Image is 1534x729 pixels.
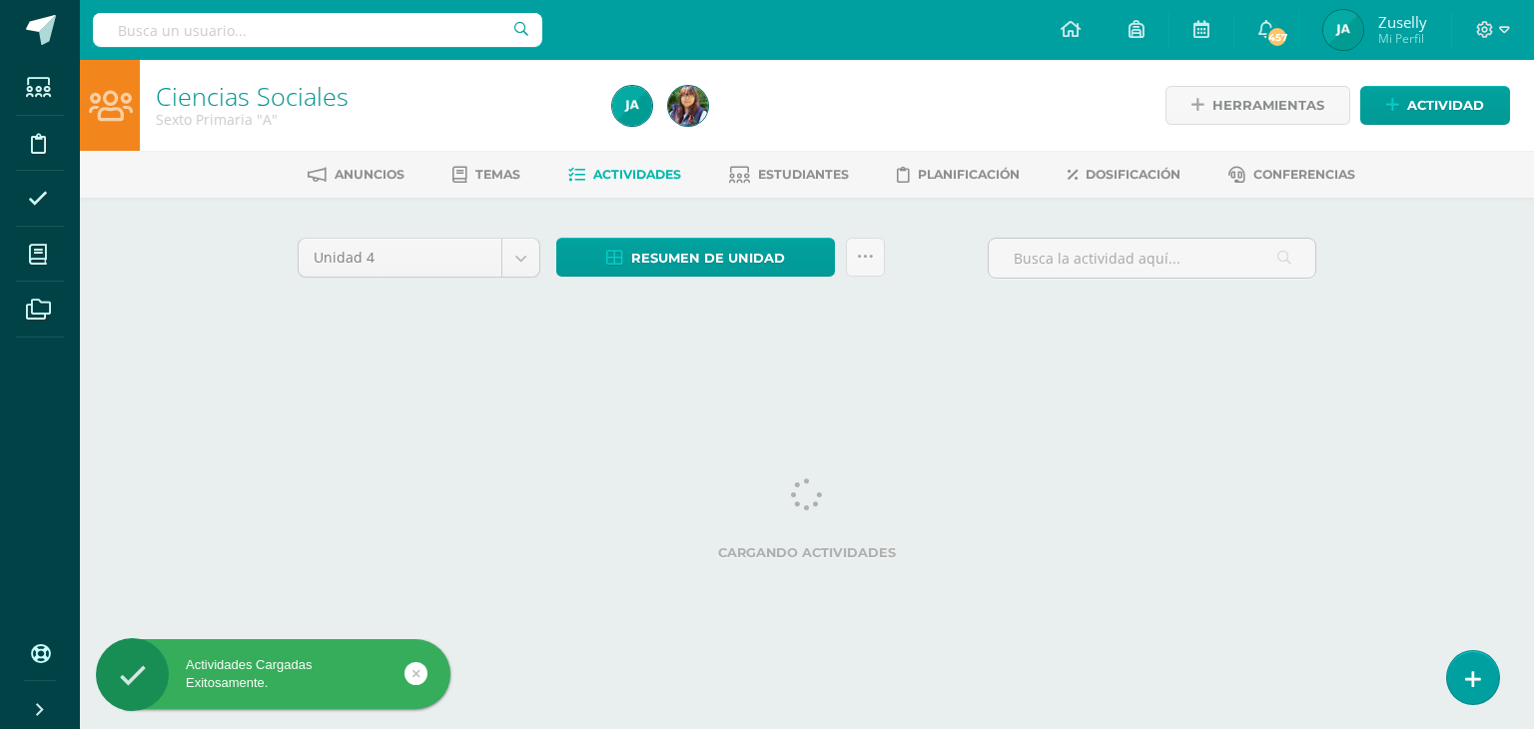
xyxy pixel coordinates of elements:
a: Actividades [568,159,681,191]
span: Unidad 4 [314,239,486,277]
span: Conferencias [1253,167,1355,182]
a: Unidad 4 [299,239,539,277]
a: Temas [452,159,520,191]
div: Actividades Cargadas Exitosamente. [96,656,450,692]
img: 4f97ebd412800f23847c207f5f26a84a.png [1323,10,1363,50]
input: Busca la actividad aquí... [989,239,1315,278]
span: Planificación [918,167,1020,182]
h1: Ciencias Sociales [156,82,588,110]
img: 4f97ebd412800f23847c207f5f26a84a.png [612,86,652,126]
span: Actividad [1407,87,1484,124]
a: Ciencias Sociales [156,79,349,113]
span: Resumen de unidad [631,240,785,277]
span: 457 [1266,26,1288,48]
label: Cargando actividades [298,545,1316,560]
div: Sexto Primaria 'A' [156,110,588,129]
span: Mi Perfil [1378,30,1427,47]
a: Herramientas [1165,86,1350,125]
span: Dosificación [1086,167,1180,182]
input: Busca un usuario... [93,13,542,47]
span: Herramientas [1212,87,1324,124]
span: Anuncios [335,167,404,182]
a: Estudiantes [729,159,849,191]
a: Resumen de unidad [556,238,835,277]
a: Anuncios [308,159,404,191]
a: Planificación [897,159,1020,191]
span: Estudiantes [758,167,849,182]
span: Actividades [593,167,681,182]
span: Zuselly [1378,12,1427,32]
img: d02f7b5d7dd3d7b9e4d2ee7bbdbba8a0.png [668,86,708,126]
a: Conferencias [1228,159,1355,191]
a: Actividad [1360,86,1510,125]
span: Temas [475,167,520,182]
a: Dosificación [1068,159,1180,191]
